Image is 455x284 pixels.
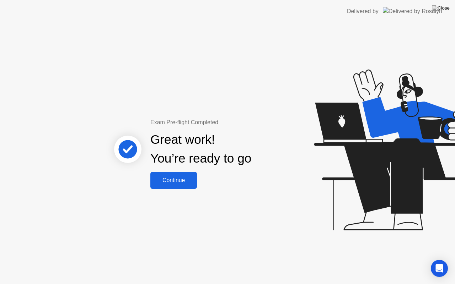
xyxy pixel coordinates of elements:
div: Open Intercom Messenger [431,260,448,277]
img: Delivered by Rosalyn [383,7,442,15]
button: Continue [150,172,197,189]
div: Delivered by [347,7,379,16]
div: Great work! You’re ready to go [150,130,251,168]
img: Close [432,5,450,11]
div: Exam Pre-flight Completed [150,118,297,127]
div: Continue [152,177,195,184]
